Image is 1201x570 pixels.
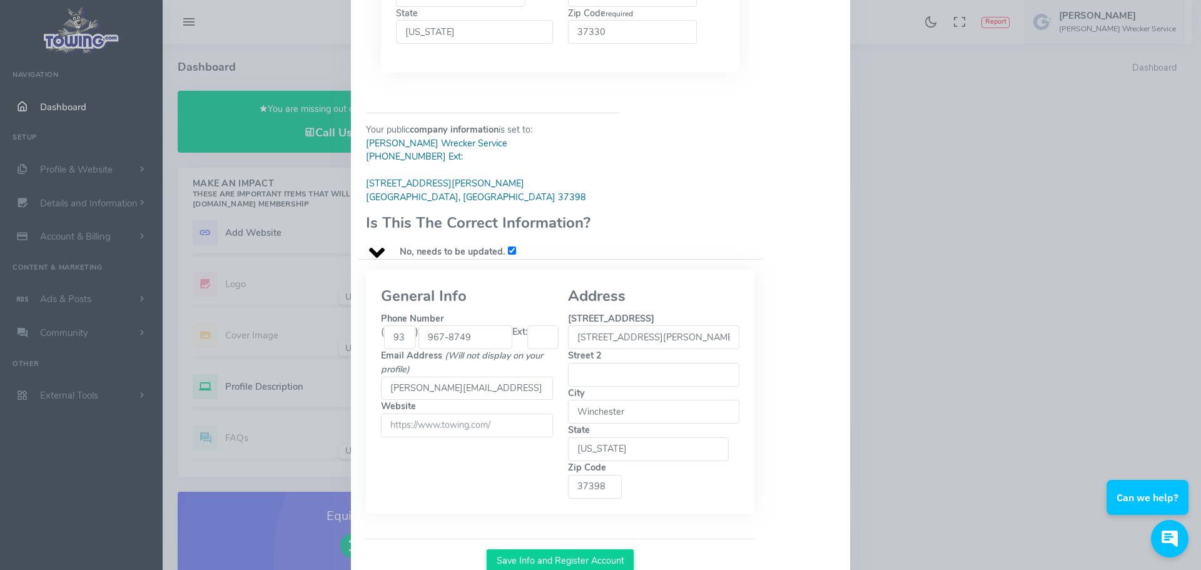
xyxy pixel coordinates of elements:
input: Phone Number ()Ext: [527,325,559,349]
b: Website [381,400,416,412]
b: [STREET_ADDRESS] [568,312,654,325]
div: Your public is set to: [358,103,627,259]
b: General Info [381,286,467,306]
blockquote: [PERSON_NAME] Wrecker Service [PHONE_NUMBER] Ext: [STREET_ADDRESS][PERSON_NAME] [GEOGRAPHIC_DATA]... [366,137,620,205]
label: State [396,7,553,44]
div: ) [415,325,418,349]
input: Zip Coderequired [568,20,697,44]
input: City [568,400,740,424]
input: Email Address (Will not display on your profile) [381,377,553,400]
input: Zip Code [568,475,622,499]
input: Street 2 [568,363,740,387]
b: Address [568,286,626,306]
b: Email Address [381,349,442,362]
div: Ext: [381,325,559,349]
input: Phone Number ()Ext: [384,325,415,349]
b: Phone Number [381,312,444,325]
i: (Will not display on your profile) [381,349,543,375]
b: No, needs to be updated. [400,245,505,258]
div: ( [381,325,384,349]
b: State [568,424,590,436]
b: Zip Code [568,461,606,474]
select: State [568,437,729,461]
b: Street 2 [568,349,602,362]
b: company information [410,123,499,136]
input: Website [381,414,553,437]
select: State [396,20,553,44]
iframe: Conversations [1098,445,1201,570]
input: No, needs to be updated. [508,247,516,255]
label: Zip Code [568,7,697,44]
b: City [568,387,585,399]
small: required [606,9,633,19]
h3: Is This The Correct Information? [366,215,620,231]
input: [STREET_ADDRESS] [568,325,740,349]
input: Phone Number ()Ext: [418,325,512,349]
